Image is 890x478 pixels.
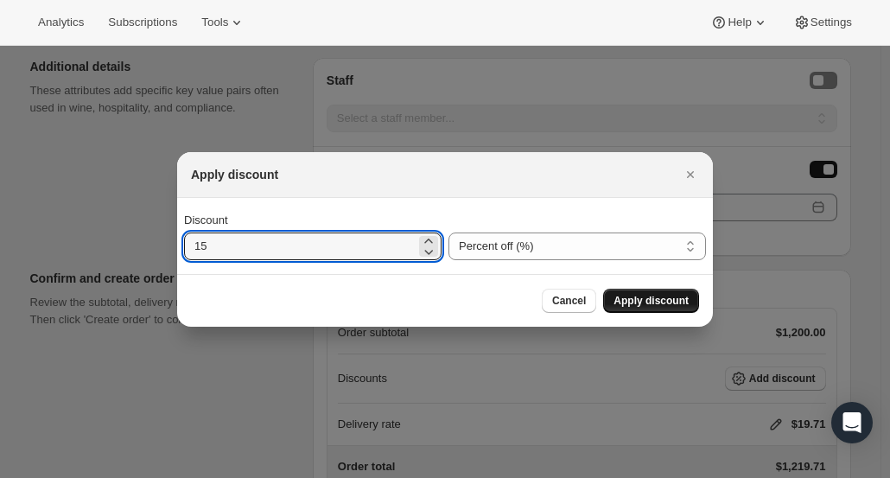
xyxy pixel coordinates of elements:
button: Close [678,163,702,187]
button: Help [700,10,779,35]
span: Cancel [552,294,586,308]
button: Analytics [28,10,94,35]
span: Tools [201,16,228,29]
span: Apply discount [613,294,689,308]
button: Tools [191,10,256,35]
span: Analytics [38,16,84,29]
span: Help [728,16,751,29]
span: Settings [811,16,852,29]
button: Apply discount [603,289,699,313]
span: Subscriptions [108,16,177,29]
span: Discount [184,214,228,226]
button: Settings [783,10,862,35]
button: Cancel [542,289,596,313]
h2: Apply discount [191,166,278,183]
div: Open Intercom Messenger [831,402,873,443]
button: Subscriptions [98,10,188,35]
